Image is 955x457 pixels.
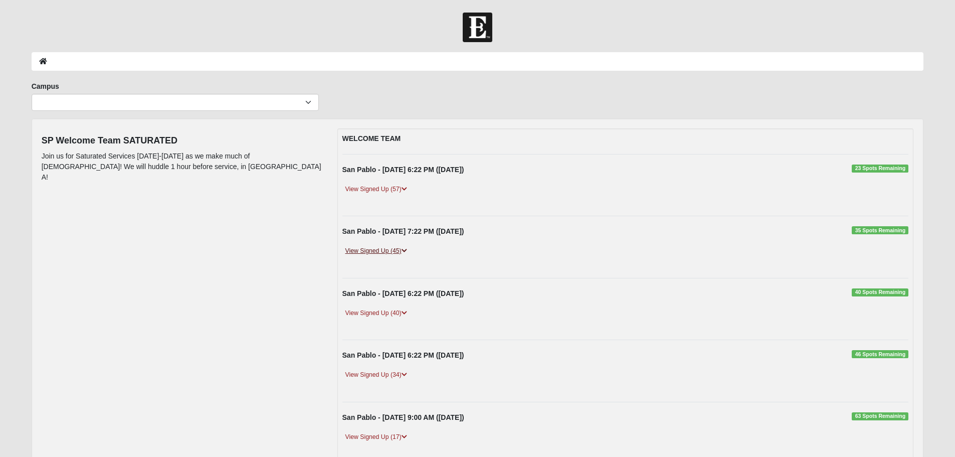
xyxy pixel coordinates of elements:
[342,166,464,174] strong: San Pablo - [DATE] 6:22 PM ([DATE])
[852,412,908,420] span: 63 Spots Remaining
[342,227,464,235] strong: San Pablo - [DATE] 7:22 PM ([DATE])
[342,246,410,256] a: View Signed Up (45)
[342,351,464,359] strong: San Pablo - [DATE] 6:22 PM ([DATE])
[852,226,908,234] span: 35 Spots Remaining
[342,432,410,442] a: View Signed Up (17)
[42,135,322,146] h4: SP Welcome Team SATURATED
[342,134,401,142] strong: WELCOME TEAM
[32,81,59,91] label: Campus
[852,288,908,296] span: 40 Spots Remaining
[852,350,908,358] span: 46 Spots Remaining
[852,165,908,173] span: 23 Spots Remaining
[342,370,410,380] a: View Signed Up (34)
[342,413,464,421] strong: San Pablo - [DATE] 9:00 AM ([DATE])
[342,308,410,319] a: View Signed Up (40)
[342,184,410,195] a: View Signed Up (57)
[42,151,322,183] p: Join us for Saturated Services [DATE]-[DATE] as we make much of [DEMOGRAPHIC_DATA]! We will huddl...
[463,13,492,42] img: Church of Eleven22 Logo
[342,289,464,297] strong: San Pablo - [DATE] 6:22 PM ([DATE])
